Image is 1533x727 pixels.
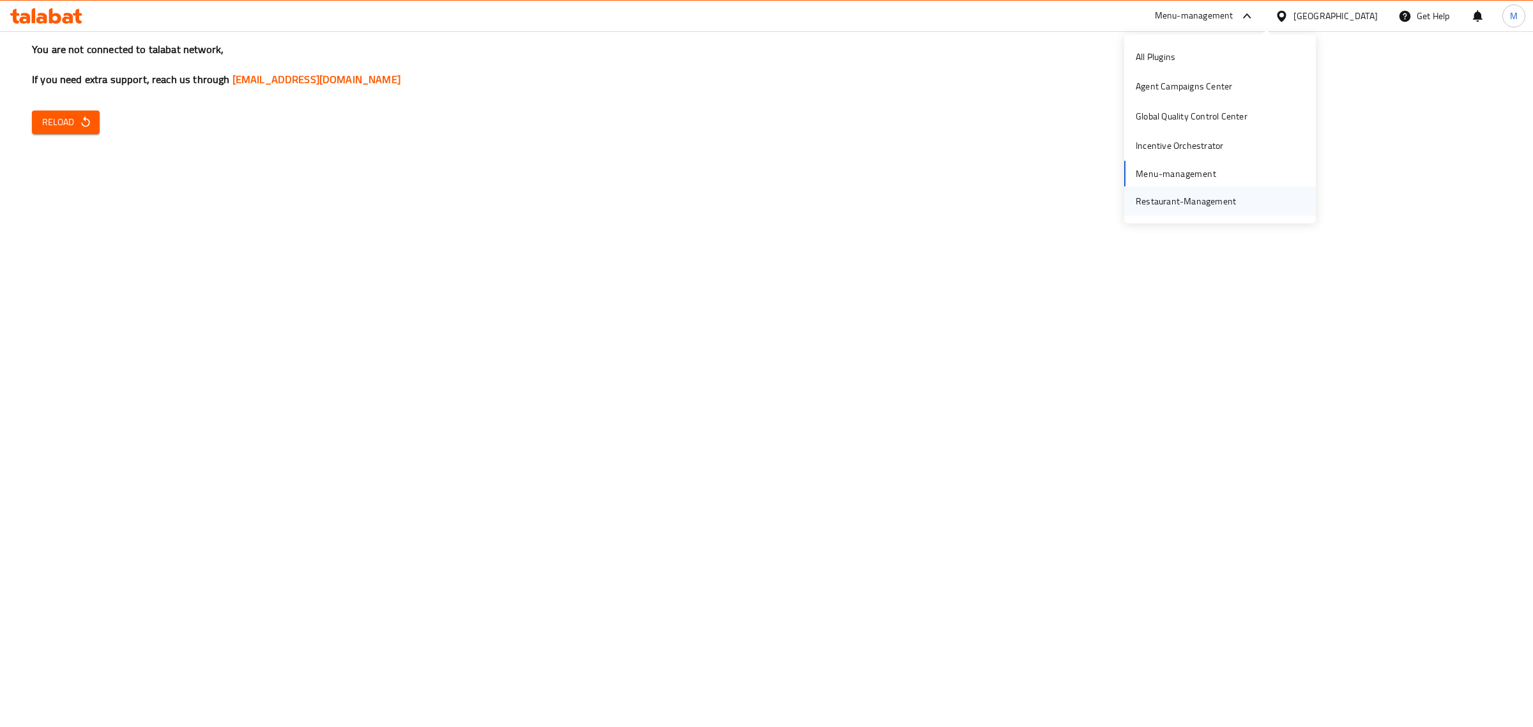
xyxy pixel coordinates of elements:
[1293,9,1378,23] div: [GEOGRAPHIC_DATA]
[1136,194,1236,208] div: Restaurant-Management
[32,111,100,134] button: Reload
[1136,79,1232,93] div: Agent Campaigns Center
[1510,9,1518,23] span: M
[42,114,89,130] span: Reload
[1136,50,1175,64] div: All Plugins
[1155,8,1233,24] div: Menu-management
[233,70,400,89] a: [EMAIL_ADDRESS][DOMAIN_NAME]
[1136,109,1247,123] div: Global Quality Control Center
[1136,139,1223,153] div: Incentive Orchestrator
[32,42,1501,87] h3: You are not connected to talabat network, If you need extra support, reach us through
